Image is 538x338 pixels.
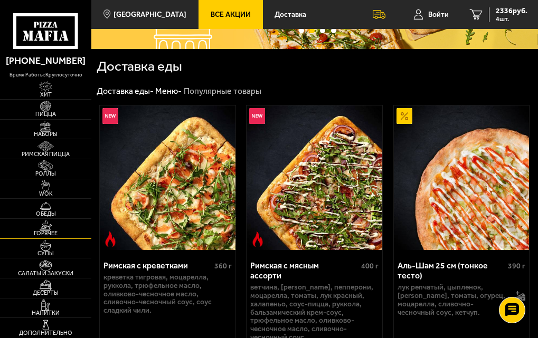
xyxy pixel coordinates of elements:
span: 2336 руб. [496,7,527,15]
img: Новинка [249,108,265,124]
div: Римская с креветками [103,260,212,271]
span: 360 г [214,262,232,271]
img: Аль-Шам 25 см (тонкое тесто) [394,105,529,250]
a: НовинкаОстрое блюдоРимская с креветками [100,105,235,250]
img: Острое блюдо [250,231,266,247]
img: Острое блюдо [102,231,118,247]
button: точки переключения [331,28,336,33]
div: Популярные товары [184,86,261,97]
span: [GEOGRAPHIC_DATA] [114,11,186,18]
img: Новинка [102,108,118,124]
div: Римская с мясным ассорти [250,260,358,281]
img: Римская с мясным ассорти [247,105,382,250]
a: НовинкаОстрое блюдоРимская с мясным ассорти [247,105,382,250]
div: Аль-Шам 25 см (тонкое тесто) [398,260,506,281]
a: Доставка еды- [97,86,154,96]
a: Меню- [155,86,182,96]
span: Все Акции [211,11,251,18]
a: АкционныйАль-Шам 25 см (тонкое тесто) [394,105,529,250]
img: Римская с креветками [100,105,235,250]
span: 4 шт. [496,16,527,22]
span: 390 г [508,262,525,271]
h1: Доставка еды [97,60,271,73]
span: Войти [428,11,449,18]
span: Доставка [275,11,306,18]
p: креветка тигровая, моцарелла, руккола, трюфельное масло, оливково-чесночное масло, сливочно-чесно... [103,273,232,315]
button: точки переключения [309,28,315,33]
p: лук репчатый, цыпленок, [PERSON_NAME], томаты, огурец, моцарелла, сливочно-чесночный соус, кетчуп. [398,283,511,317]
span: 400 г [361,262,379,271]
button: точки переключения [320,28,325,33]
button: точки переключения [299,28,304,33]
img: Акционный [397,108,412,124]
